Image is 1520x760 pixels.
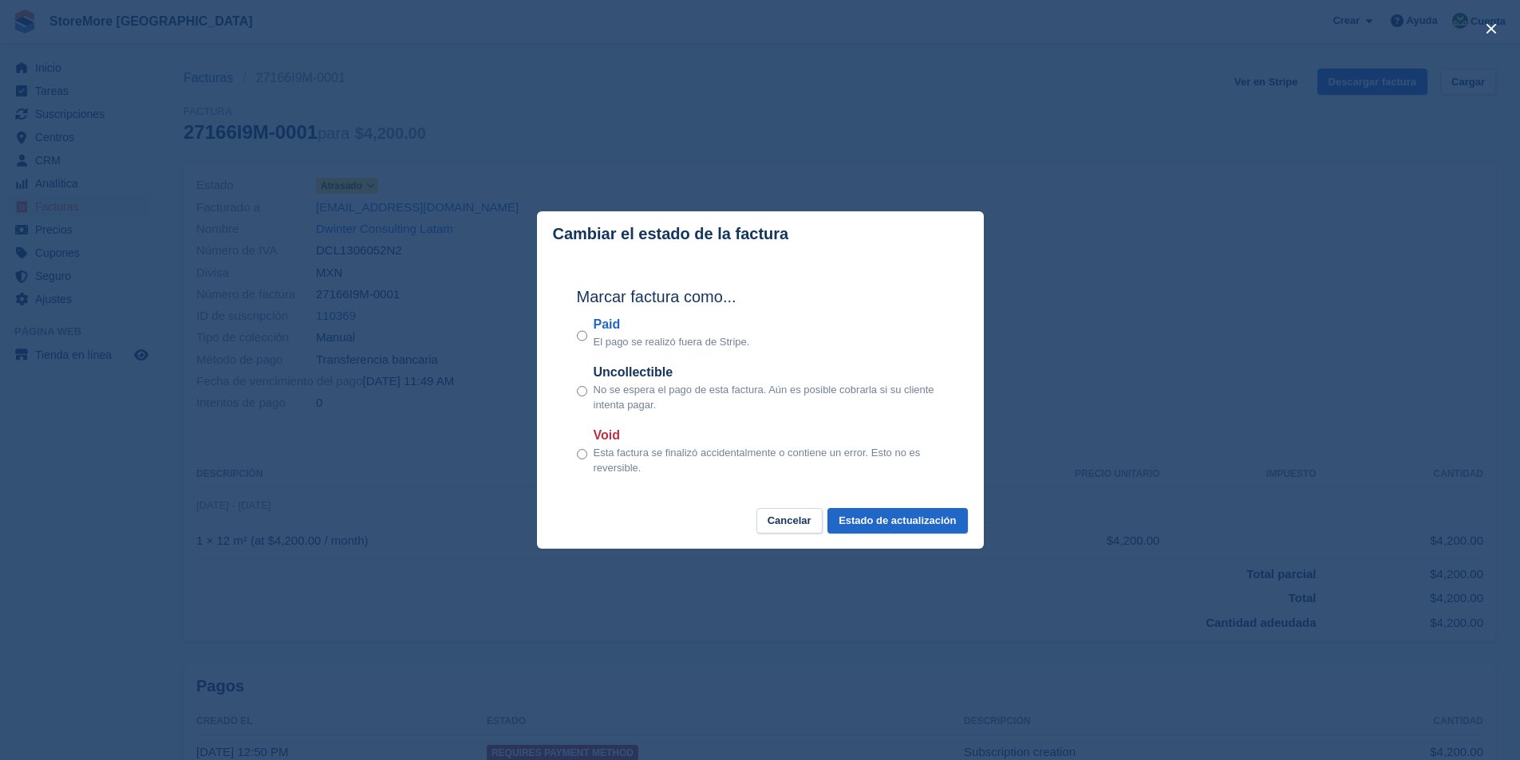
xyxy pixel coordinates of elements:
label: Void [594,426,944,445]
p: El pago se realizó fuera de Stripe. [594,334,750,350]
button: close [1479,16,1504,41]
p: Esta factura se finalizó accidentalmente o contiene un error. Esto no es reversible. [594,445,944,476]
label: Uncollectible [594,363,944,382]
button: Estado de actualización [827,508,967,534]
label: Paid [594,315,750,334]
button: Cancelar [756,508,823,534]
p: No se espera el pago de esta factura. Aún es posible cobrarla si su cliente intenta pagar. [594,382,944,413]
h2: Marcar factura como... [577,285,944,309]
p: Cambiar el estado de la factura [553,225,789,243]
